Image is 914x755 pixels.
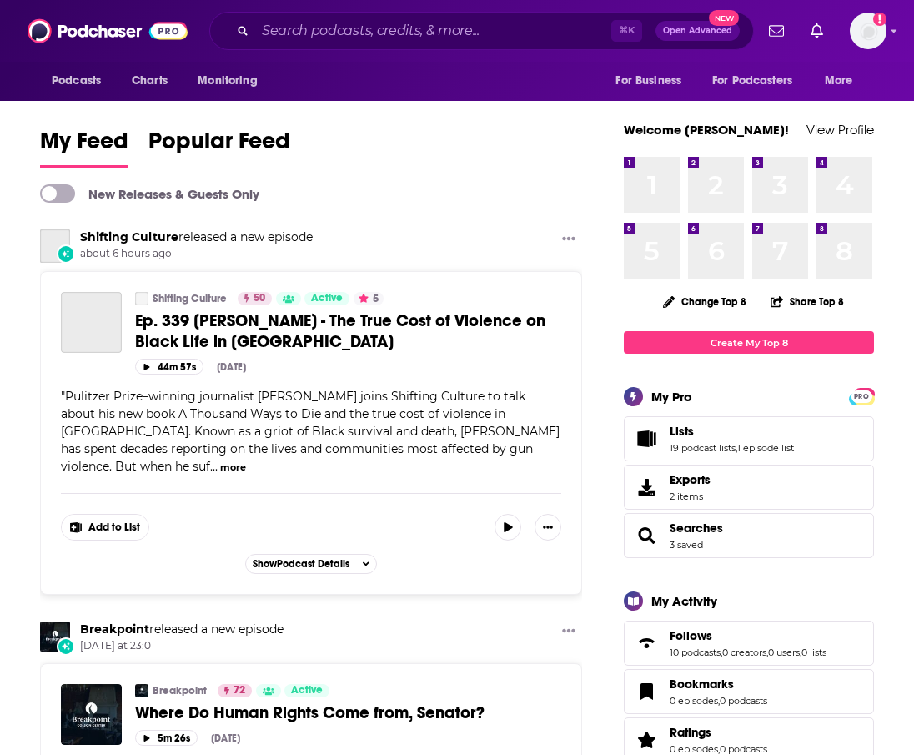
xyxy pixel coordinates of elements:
[670,628,712,643] span: Follows
[670,677,767,692] a: Bookmarks
[804,17,830,45] a: Show notifications dropdown
[255,18,611,44] input: Search podcasts, credits, & more...
[718,695,720,707] span: ,
[721,647,722,658] span: ,
[800,647,801,658] span: ,
[238,292,272,305] a: 50
[851,390,871,403] span: PRO
[670,472,711,487] span: Exports
[670,725,711,740] span: Ratings
[850,13,886,49] span: Logged in as shcarlos
[737,442,794,454] a: 1 episode list
[218,684,252,697] a: 72
[850,13,886,49] img: User Profile
[135,684,148,697] img: Breakpoint
[670,628,826,643] a: Follows
[766,647,768,658] span: ,
[720,695,767,707] a: 0 podcasts
[736,442,737,454] span: ,
[670,539,703,551] a: 3 saved
[630,427,663,450] a: Lists
[670,677,734,692] span: Bookmarks
[354,292,384,305] button: 5
[720,743,767,755] a: 0 podcasts
[211,732,240,744] div: [DATE]
[135,292,148,305] a: Shifting Culture
[291,682,323,699] span: Active
[80,622,149,637] a: Breakpoint
[801,647,826,658] a: 0 lists
[61,389,560,474] span: Pulitzer Prize–winning journalist [PERSON_NAME] joins Shifting Culture to talk about his new book...
[670,743,718,755] a: 0 episodes
[40,229,70,263] a: Shifting Culture
[132,69,168,93] span: Charts
[57,637,75,656] div: New Episode
[670,725,767,740] a: Ratings
[762,17,791,45] a: Show notifications dropdown
[701,65,816,97] button: open menu
[624,331,874,354] a: Create My Top 8
[873,13,886,26] svg: Add a profile image
[209,12,754,50] div: Search podcasts, credits, & more...
[770,285,845,318] button: Share Top 8
[825,69,853,93] span: More
[61,684,122,745] a: Where Do Human Rights Come from, Senator?
[630,728,663,752] a: Ratings
[80,622,284,637] h3: released a new episode
[311,290,343,307] span: Active
[555,622,582,642] button: Show More Button
[555,229,582,250] button: Show More Button
[670,521,723,536] a: Searches
[624,122,789,138] a: Welcome [PERSON_NAME]!
[655,21,740,41] button: Open AdvancedNew
[220,461,246,475] button: more
[653,291,756,312] button: Change Top 8
[234,682,245,699] span: 72
[80,229,313,245] h3: released a new episode
[624,465,874,510] a: Exports
[709,10,739,26] span: New
[670,424,794,439] a: Lists
[40,622,70,652] a: Breakpoint
[40,127,128,165] span: My Feed
[245,554,377,574] button: ShowPodcast Details
[670,442,736,454] a: 19 podcast lists
[186,65,279,97] button: open menu
[135,359,203,375] button: 44m 57s
[304,292,349,305] a: Active
[611,20,642,42] span: ⌘ K
[630,632,663,655] a: Follows
[135,310,545,352] span: Ep. 339 [PERSON_NAME] - The True Cost of Violence on Black Life in [GEOGRAPHIC_DATA]
[40,127,128,168] a: My Feed
[52,69,101,93] span: Podcasts
[712,69,792,93] span: For Podcasters
[630,524,663,547] a: Searches
[253,558,349,570] span: Show Podcast Details
[670,647,721,658] a: 10 podcasts
[615,69,681,93] span: For Business
[768,647,800,658] a: 0 users
[624,669,874,714] span: Bookmarks
[254,290,265,307] span: 50
[806,122,874,138] a: View Profile
[88,521,140,534] span: Add to List
[624,416,874,461] span: Lists
[135,730,198,746] button: 5m 26s
[61,292,122,353] a: Ep. 339 Trymaine Lee - The True Cost of Violence on Black Life in America
[61,389,560,474] span: "
[217,361,246,373] div: [DATE]
[722,647,766,658] a: 0 creators
[57,244,75,263] div: New Episode
[135,310,561,352] a: Ep. 339 [PERSON_NAME] - The True Cost of Violence on Black Life in [GEOGRAPHIC_DATA]
[663,27,732,35] span: Open Advanced
[28,15,188,47] img: Podchaser - Follow, Share and Rate Podcasts
[153,292,227,305] a: Shifting Culture
[670,491,711,502] span: 2 items
[198,69,257,93] span: Monitoring
[148,127,290,165] span: Popular Feed
[153,684,207,697] a: Breakpoint
[40,184,259,203] a: New Releases & Guests Only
